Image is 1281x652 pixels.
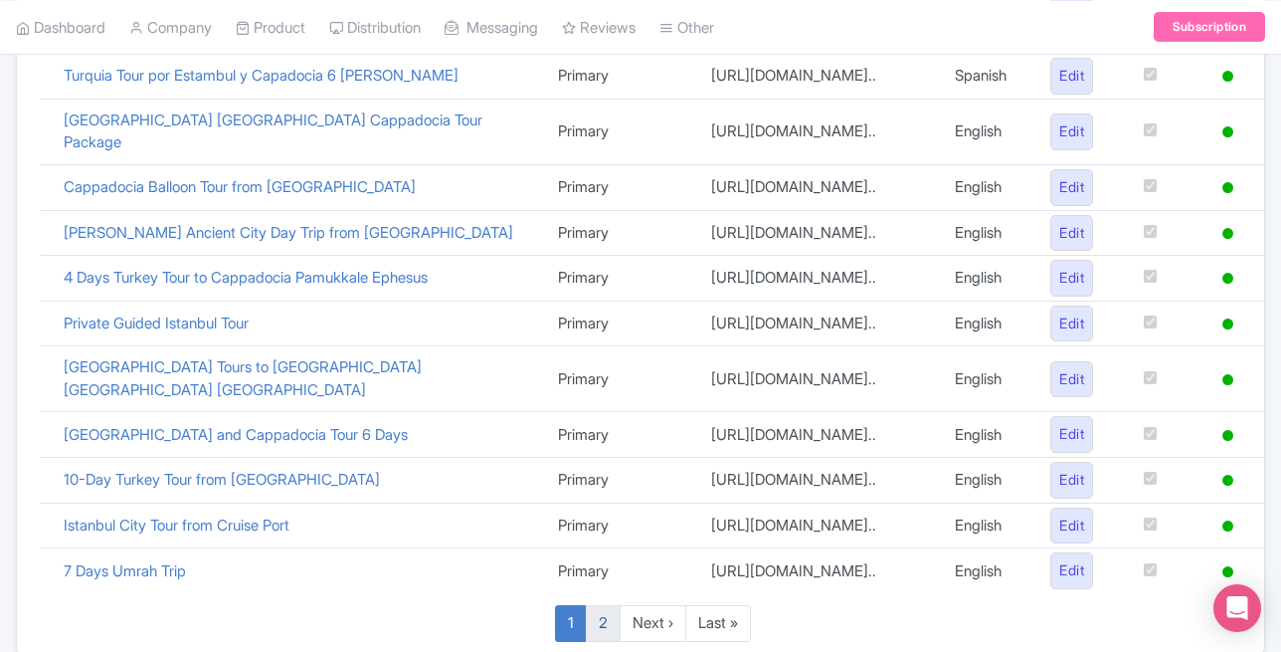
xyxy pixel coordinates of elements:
[64,177,416,196] a: Cappadocia Balloon Tour from [GEOGRAPHIC_DATA]
[543,164,696,210] td: Primary
[696,164,941,210] td: [URL][DOMAIN_NAME]..
[1050,416,1093,453] a: Edit
[696,548,941,593] td: [URL][DOMAIN_NAME]..
[543,346,696,412] td: Primary
[1050,215,1093,252] a: Edit
[696,210,941,256] td: [URL][DOMAIN_NAME]..
[696,503,941,548] td: [URL][DOMAIN_NAME]..
[685,605,751,642] a: Last »
[1154,12,1265,42] a: Subscription
[1050,58,1093,95] a: Edit
[1050,306,1093,342] a: Edit
[555,605,587,642] a: 1
[543,412,696,458] td: Primary
[1050,462,1093,499] a: Edit
[1050,113,1093,150] a: Edit
[64,470,380,489] a: 10-Day Turkey Tour from [GEOGRAPHIC_DATA]
[620,605,686,642] a: Next ›
[940,346,1035,412] td: English
[64,516,289,535] a: Istanbul City Tour from Cruise Port
[940,256,1035,302] td: English
[543,210,696,256] td: Primary
[64,561,186,580] a: 7 Days Umrah Trip
[64,314,249,332] a: Private Guided Istanbul Tour
[696,54,941,100] td: [URL][DOMAIN_NAME]..
[64,223,513,242] a: [PERSON_NAME] Ancient City Day Trip from [GEOGRAPHIC_DATA]
[543,503,696,548] td: Primary
[543,301,696,346] td: Primary
[1213,584,1261,632] div: Open Intercom Messenger
[1050,169,1093,206] a: Edit
[940,548,1035,593] td: English
[543,548,696,593] td: Primary
[940,503,1035,548] td: English
[940,54,1035,100] td: Spanish
[696,458,941,504] td: [URL][DOMAIN_NAME]..
[543,256,696,302] td: Primary
[696,346,941,412] td: [URL][DOMAIN_NAME]..
[940,301,1035,346] td: English
[64,357,422,399] a: [GEOGRAPHIC_DATA] Tours to [GEOGRAPHIC_DATA] [GEOGRAPHIC_DATA] [GEOGRAPHIC_DATA]
[940,99,1035,164] td: English
[64,110,482,152] a: [GEOGRAPHIC_DATA] [GEOGRAPHIC_DATA] Cappadocia Tour Package
[940,210,1035,256] td: English
[64,425,408,444] a: [GEOGRAPHIC_DATA] and Cappadocia Tour 6 Days
[940,412,1035,458] td: English
[64,268,428,287] a: 4 Days Turkey Tour to Cappadocia Pamukkale Ephesus
[1050,508,1093,544] a: Edit
[543,54,696,100] td: Primary
[1050,260,1093,297] a: Edit
[586,605,621,642] a: 2
[1050,552,1093,589] a: Edit
[940,458,1035,504] td: English
[1050,361,1093,398] a: Edit
[940,164,1035,210] td: English
[696,301,941,346] td: [URL][DOMAIN_NAME]..
[696,256,941,302] td: [URL][DOMAIN_NAME]..
[543,458,696,504] td: Primary
[696,99,941,164] td: [URL][DOMAIN_NAME]..
[64,66,458,85] a: Turquia Tour por Estambul y Capadocia 6 [PERSON_NAME]
[543,99,696,164] td: Primary
[696,412,941,458] td: [URL][DOMAIN_NAME]..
